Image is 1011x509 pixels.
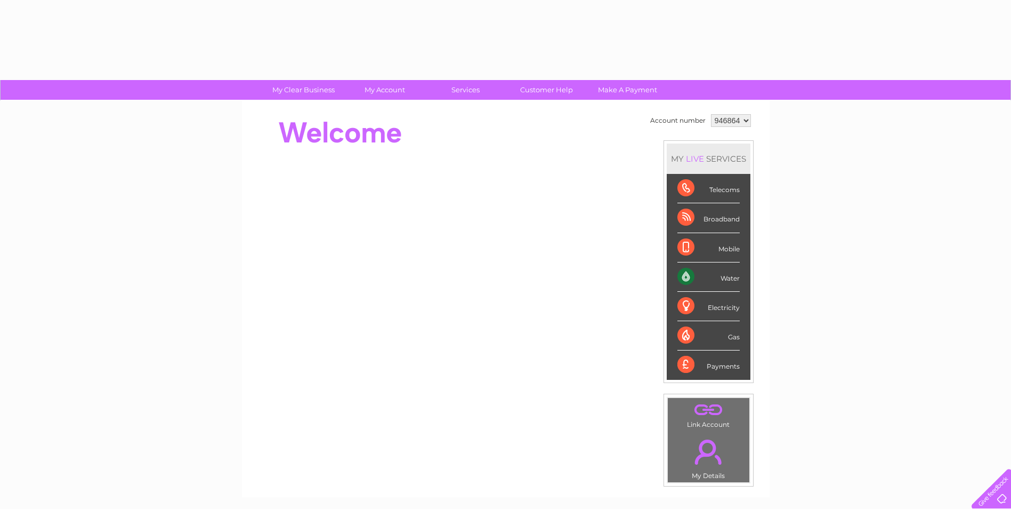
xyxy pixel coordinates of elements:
a: Make A Payment [584,80,672,100]
a: . [670,433,747,471]
a: Customer Help [503,80,591,100]
div: Payments [677,351,740,379]
a: . [670,401,747,419]
td: My Details [667,431,750,483]
div: Water [677,263,740,292]
div: Gas [677,321,740,351]
div: Mobile [677,233,740,263]
td: Link Account [667,397,750,431]
a: Services [422,80,509,100]
div: LIVE [684,154,706,164]
a: My Account [341,80,428,100]
div: Telecoms [677,174,740,203]
div: Electricity [677,292,740,321]
div: Broadband [677,203,740,233]
a: My Clear Business [260,80,347,100]
td: Account number [648,112,708,130]
div: MY SERVICES [667,144,750,174]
